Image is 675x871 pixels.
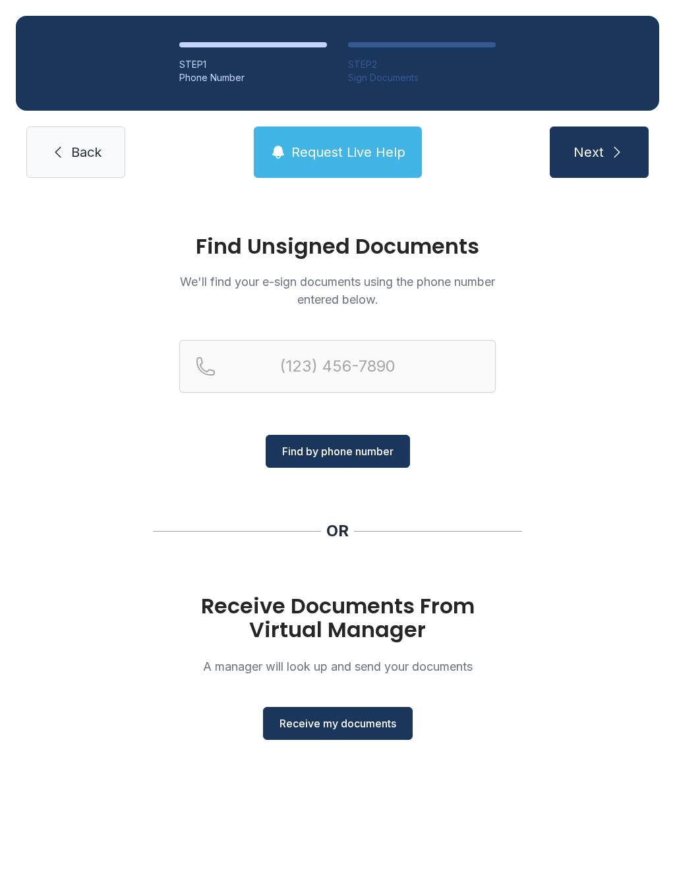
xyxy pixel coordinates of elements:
div: OR [326,520,349,542]
h1: Receive Documents From Virtual Manager [179,594,496,642]
div: STEP 1 [179,58,327,71]
p: A manager will look up and send your documents [179,658,496,675]
div: Phone Number [179,71,327,84]
input: Reservation phone number [179,340,496,393]
span: Next [573,143,604,161]
span: Back [71,143,102,161]
span: Receive my documents [279,716,396,731]
span: Find by phone number [282,443,394,459]
p: We'll find your e-sign documents using the phone number entered below. [179,273,496,308]
span: Request Live Help [291,143,405,161]
h1: Find Unsigned Documents [179,236,496,257]
div: Sign Documents [348,71,496,84]
div: STEP 2 [348,58,496,71]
